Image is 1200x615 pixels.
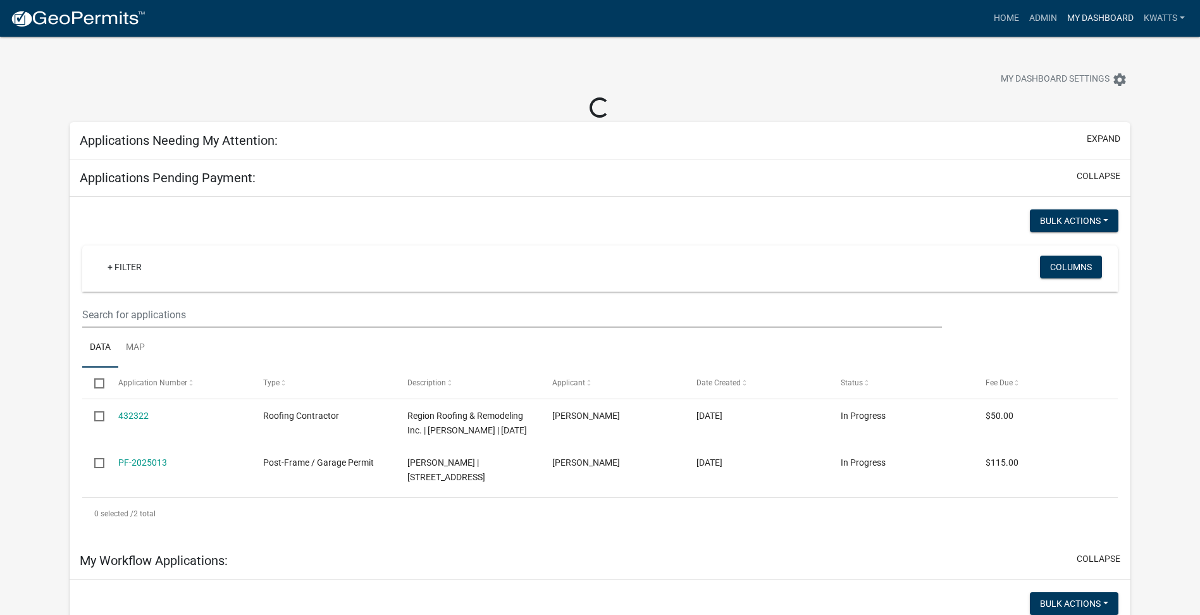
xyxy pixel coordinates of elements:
datatable-header-cell: Select [82,368,106,398]
h5: Applications Pending Payment: [80,170,256,185]
span: Glenn [552,457,620,468]
datatable-header-cell: Type [251,368,395,398]
span: $115.00 [986,457,1018,468]
datatable-header-cell: Description [395,368,540,398]
a: My Dashboard [1062,6,1139,30]
datatable-header-cell: Fee Due [973,368,1117,398]
button: Bulk Actions [1030,592,1118,615]
span: $50.00 [986,411,1013,421]
a: Map [118,328,152,368]
button: collapse [1077,552,1120,566]
a: PF-2025013 [118,457,167,468]
span: 06/06/2025 [696,411,722,421]
button: Bulk Actions [1030,209,1118,232]
span: My Dashboard Settings [1001,72,1110,87]
button: expand [1087,132,1120,146]
span: 03/29/2025 [696,457,722,468]
button: collapse [1077,170,1120,183]
span: Wallen, Glenn | 3191 W 950 N, Lake Village [407,457,485,482]
datatable-header-cell: Applicant [540,368,684,398]
span: Type [263,378,280,387]
a: + Filter [97,256,152,278]
span: Roofing Contractor [263,411,339,421]
span: In Progress [841,457,886,468]
span: 0 selected / [94,509,133,518]
a: Home [989,6,1024,30]
span: Status [841,378,863,387]
span: Applicant [552,378,585,387]
datatable-header-cell: Application Number [106,368,251,398]
span: Post-Frame / Garage Permit [263,457,374,468]
div: 2 total [82,498,1118,530]
h5: Applications Needing My Attention: [80,133,278,148]
a: 432322 [118,411,149,421]
span: Date Created [696,378,741,387]
span: James Kuntz [552,411,620,421]
a: Admin [1024,6,1062,30]
span: Application Number [118,378,187,387]
h5: My Workflow Applications: [80,553,228,568]
datatable-header-cell: Status [829,368,973,398]
button: My Dashboard Settingssettings [991,67,1137,92]
div: collapse [70,197,1130,542]
i: settings [1112,72,1127,87]
span: Fee Due [986,378,1013,387]
datatable-header-cell: Date Created [684,368,829,398]
a: Kwatts [1139,6,1190,30]
span: Description [407,378,446,387]
span: In Progress [841,411,886,421]
span: Region Roofing & Remodeling Inc. | James Kuntz | 12/31/2025 [407,411,527,435]
input: Search for applications [82,302,942,328]
button: Columns [1040,256,1102,278]
a: Data [82,328,118,368]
